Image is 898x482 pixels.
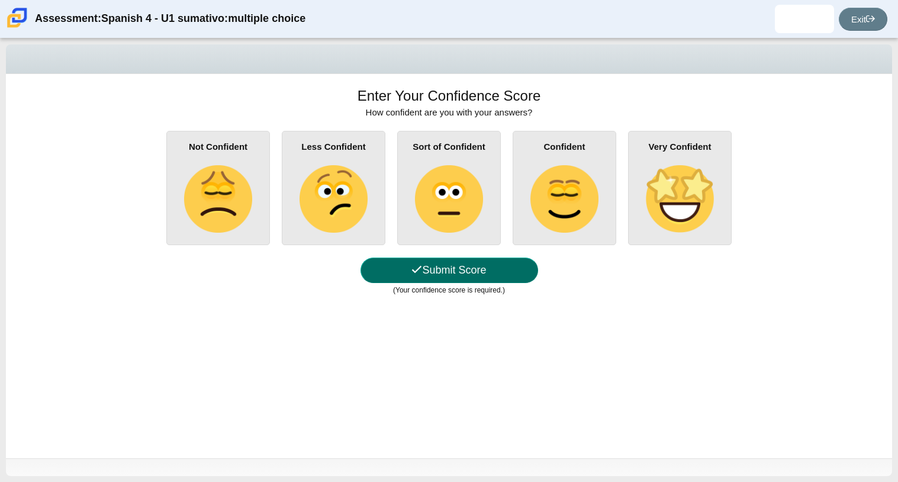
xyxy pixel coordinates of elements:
thspan: Assessment: [35,11,101,26]
img: slightly-frowning-face.png [184,165,252,233]
img: confused-face.png [300,165,367,233]
b: Not Confident [189,142,247,152]
h1: Enter Your Confidence Score [358,86,541,106]
b: Confident [544,142,585,152]
button: Submit Score [361,258,538,283]
img: star-struck-face.png [646,165,713,233]
a: Carmen School of Science & Technology [5,22,30,32]
b: Less Confident [301,142,365,152]
img: Carmen School of Science & Technology [5,5,30,30]
b: Very Confident [649,142,712,152]
img: esperanza.reyescas.1BxwHO [795,9,814,28]
span: How confident are you with your answers? [366,107,533,117]
img: neutral-face.png [415,165,482,233]
b: Sort of Confident [413,142,485,152]
thspan: (Your confidence score is required. [393,286,503,294]
thspan: ) [503,286,505,294]
img: slightly-smiling-face.png [530,165,598,233]
thspan: Spanish 4 - U1 sumativo: [101,11,228,26]
a: Exit [839,8,887,31]
thspan: multiple choice [228,11,305,26]
thspan: Exit [851,14,866,24]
